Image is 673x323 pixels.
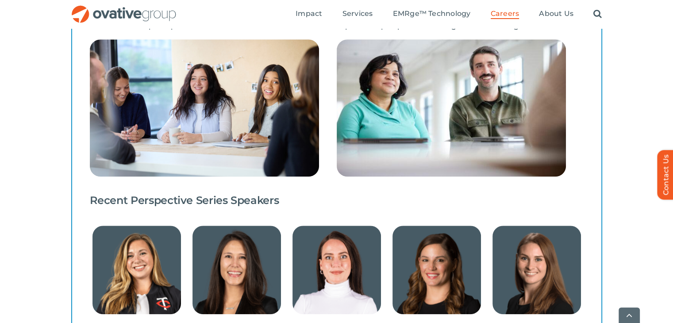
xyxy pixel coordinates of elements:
[90,194,584,207] h4: Recent Perspective Series Speakers
[342,9,373,19] a: Services
[593,9,602,19] a: Search
[539,9,573,19] a: About Us
[342,9,373,18] span: Services
[337,39,566,177] img: Development – Perspective Series
[539,9,573,18] span: About Us
[491,9,519,18] span: Careers
[296,9,322,18] span: Impact
[392,9,470,18] span: EMRge™ Technology
[491,9,519,19] a: Careers
[392,9,470,19] a: EMRge™ Technology
[71,4,177,13] a: OG_Full_horizontal_RGB
[296,9,322,19] a: Impact
[90,39,319,177] img: Development – Elevate Day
